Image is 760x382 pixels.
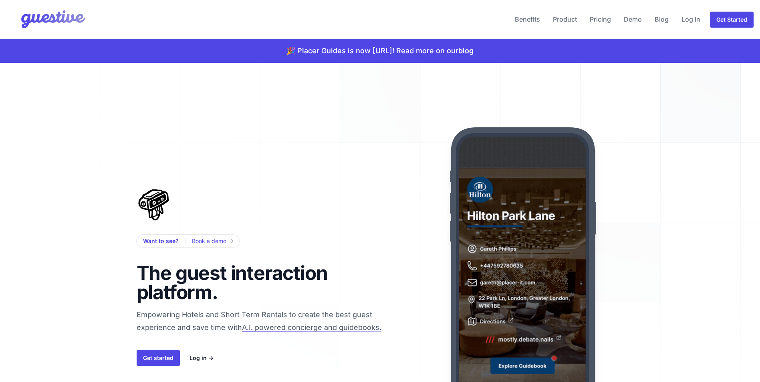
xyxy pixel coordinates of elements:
a: Log in → [189,353,214,363]
a: Get Started [710,12,754,28]
a: Benefits [512,10,543,29]
a: Book a demo [192,236,233,246]
a: Demo [621,10,645,29]
a: Product [550,10,580,29]
h1: The guest interaction platform. [137,263,342,302]
a: Blog [651,10,672,29]
img: Your Company [6,3,87,35]
a: blog [458,46,474,55]
p: 🎉 Placer Guides is now [URL]! Read more on our [286,45,474,56]
span: A.I. powered concierge and guidebooks. [242,323,381,332]
a: Get started [137,350,180,366]
span: Empowering Hotels and Short Term Rentals to create the best guest experience and save time with [137,310,406,366]
a: Log In [678,10,704,29]
a: Pricing [587,10,614,29]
